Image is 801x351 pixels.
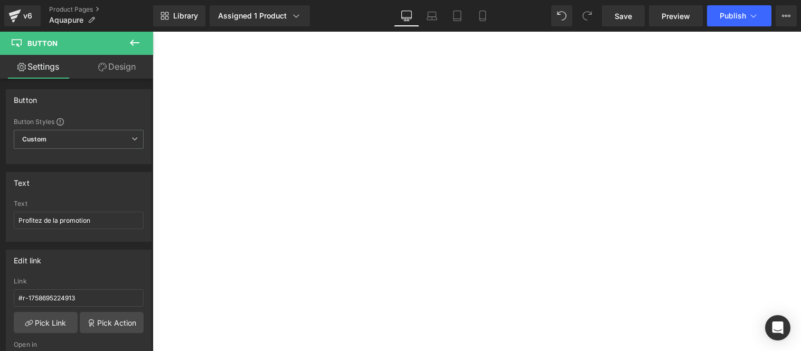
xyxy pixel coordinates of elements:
[720,12,746,20] span: Publish
[776,5,797,26] button: More
[27,39,58,48] span: Button
[14,90,37,105] div: Button
[21,9,34,23] div: v6
[22,135,46,144] b: Custom
[49,16,83,24] span: Aquapure
[419,5,445,26] a: Laptop
[218,11,301,21] div: Assigned 1 Product
[14,250,42,265] div: Edit link
[14,312,78,333] a: Pick Link
[765,315,790,340] div: Open Intercom Messenger
[4,5,41,26] a: v6
[577,5,598,26] button: Redo
[14,289,144,307] input: https://your-shop.myshopify.com
[615,11,632,22] span: Save
[153,5,205,26] a: New Library
[470,5,495,26] a: Mobile
[394,5,419,26] a: Desktop
[49,5,153,14] a: Product Pages
[551,5,572,26] button: Undo
[707,5,771,26] button: Publish
[649,5,703,26] a: Preview
[445,5,470,26] a: Tablet
[173,11,198,21] span: Library
[14,278,144,285] div: Link
[79,55,155,79] a: Design
[14,117,144,126] div: Button Styles
[14,200,144,207] div: Text
[14,173,30,187] div: Text
[14,341,144,348] div: Open in
[662,11,690,22] span: Preview
[80,312,144,333] a: Pick Action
